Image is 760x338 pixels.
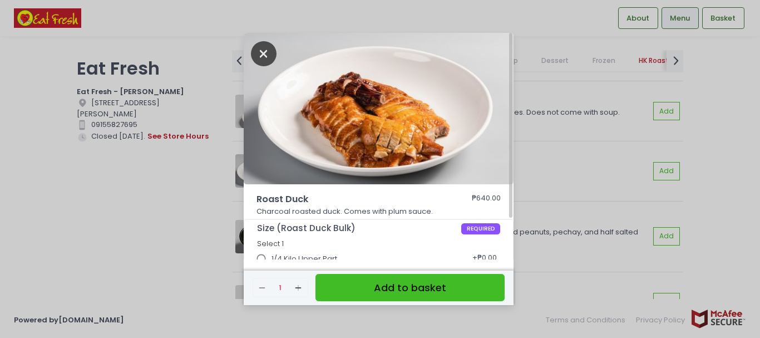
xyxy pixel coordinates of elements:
div: ₱640.00 [472,193,501,206]
span: REQUIRED [461,223,501,234]
p: Charcoal roasted duck. Comes with plum sauce. [256,206,501,217]
div: + ₱0.00 [468,248,500,270]
img: Roast Duck [244,33,514,184]
span: 1/4 Kilo Upper Part [272,253,337,264]
span: Size (Roast Duck Bulk) [257,223,461,233]
span: Select 1 [257,239,284,248]
button: Add to basket [315,274,505,301]
span: Roast Duck [256,193,440,206]
button: Close [251,47,277,58]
